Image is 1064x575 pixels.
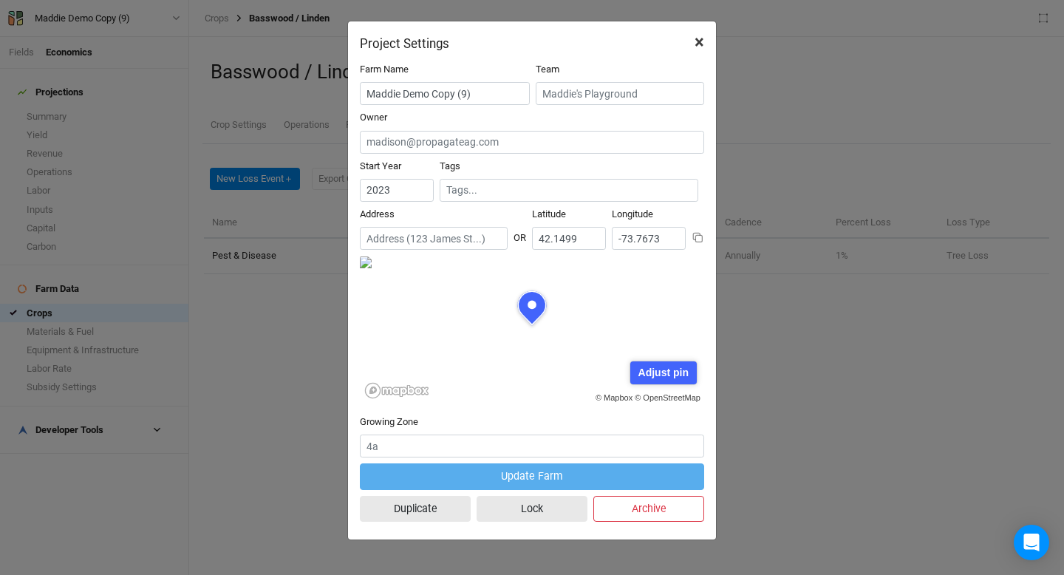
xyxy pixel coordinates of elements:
input: Project/Farm Name [360,82,530,105]
input: Tags... [446,183,692,198]
label: Tags [440,160,460,173]
a: Mapbox logo [364,382,429,399]
label: Latitude [532,208,566,221]
a: © OpenStreetMap [635,393,700,402]
label: Growing Zone [360,415,418,429]
label: Address [360,208,395,221]
div: OR [514,220,526,245]
input: Latitude [532,227,606,250]
input: Maddie's Playground [536,82,704,105]
div: Open Intercom Messenger [1014,525,1049,560]
button: Close [683,21,716,63]
input: 4a [360,435,704,457]
input: Start Year [360,179,434,202]
button: Update Farm [360,463,704,489]
label: Team [536,63,559,76]
a: © Mapbox [596,393,632,402]
button: Lock [477,496,587,522]
input: madison@propagateag.com [360,131,704,154]
button: Duplicate [360,496,471,522]
input: Longitude [612,227,686,250]
div: Adjust pin [630,361,696,384]
h2: Project Settings [360,36,449,51]
button: Archive [593,496,704,522]
label: Farm Name [360,63,409,76]
label: Longitude [612,208,653,221]
label: Start Year [360,160,401,173]
span: × [695,32,704,52]
input: Address (123 James St...) [360,227,508,250]
label: Owner [360,111,387,124]
button: Copy [692,231,704,244]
